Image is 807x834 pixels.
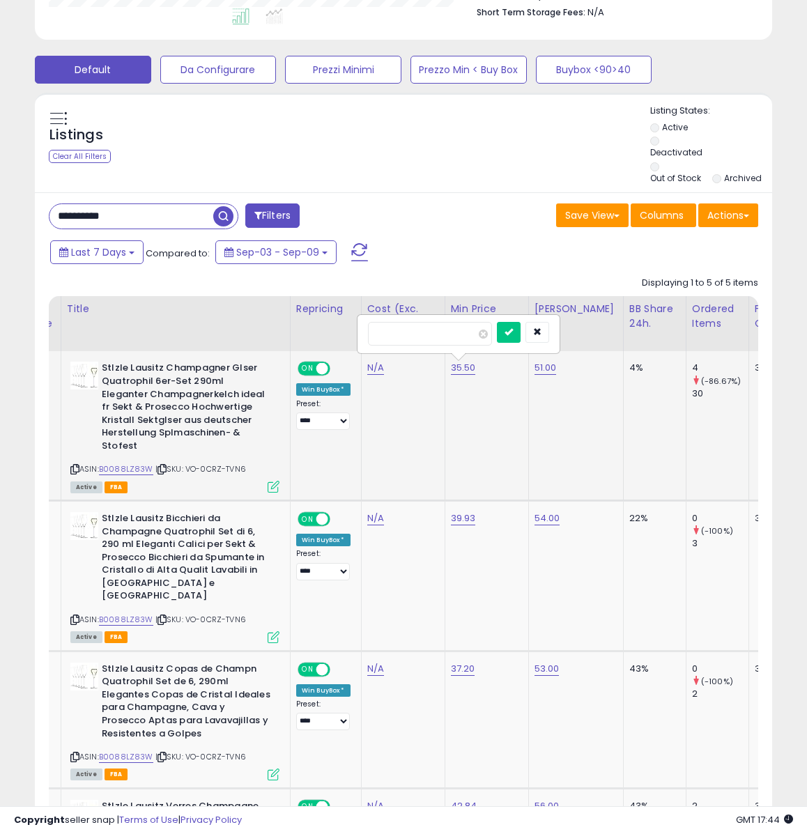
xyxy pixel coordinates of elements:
a: B0088LZ83W [99,463,153,475]
div: Win BuyBox * [296,684,351,697]
span: Last 7 Days [71,245,126,259]
div: Win BuyBox * [296,383,351,396]
strong: Copyright [14,813,65,826]
a: N/A [367,662,384,676]
a: 53.00 [535,662,560,676]
span: | SKU: VO-0CRZ-TVN6 [155,614,246,625]
div: 43% [629,663,675,675]
div: Preset: [296,549,351,580]
span: ON [299,363,316,375]
img: 31mdl9oMwPL._SL40_.jpg [70,362,98,389]
span: All listings currently available for purchase on Amazon [70,631,102,643]
span: Columns [640,208,684,222]
img: 31mdl9oMwPL._SL40_.jpg [70,663,98,690]
div: 22% [629,512,675,525]
span: FBA [105,481,128,493]
div: Win BuyBox * [296,534,351,546]
div: Title [67,302,284,316]
div: Clear All Filters [49,150,111,163]
label: Active [662,121,688,133]
button: Sep-03 - Sep-09 [215,240,337,264]
a: Privacy Policy [180,813,242,826]
div: [PERSON_NAME] [535,302,617,316]
button: Prezzi Minimi [285,56,401,84]
b: Stlzle Lausitz Copas de Champn Quatrophil Set de 6, 290ml Elegantes Copas de Cristal Ideales para... [102,663,271,743]
b: Stlzle Lausitz Champagner Glser Quatrophil 6er-Set 290ml Eleganter Champagnerkelch ideal fr Sekt ... [102,362,271,456]
div: 3 [755,512,798,525]
a: B0088LZ83W [99,751,153,763]
a: 54.00 [535,511,560,525]
div: BB Share 24h. [629,302,680,331]
div: Fulfillable Quantity [755,302,803,331]
a: N/A [367,361,384,375]
div: 0 [692,512,748,525]
label: Deactivated [650,146,702,158]
div: 2 [692,688,748,700]
span: 2025-09-17 17:44 GMT [736,813,793,826]
span: | SKU: VO-0CRZ-TVN6 [155,751,246,762]
a: N/A [367,511,384,525]
div: 0 [692,663,748,675]
span: FBA [105,631,128,643]
span: All listings currently available for purchase on Amazon [70,481,102,493]
div: seller snap | | [14,814,242,827]
span: | SKU: VO-0CRZ-TVN6 [155,463,246,474]
button: Actions [698,203,758,227]
span: Compared to: [146,247,210,260]
div: Displaying 1 to 5 of 5 items [642,277,758,290]
div: Min Price [451,302,523,316]
p: Listing States: [650,105,773,118]
a: 37.20 [451,662,475,676]
button: Da Configurare [160,56,277,84]
span: FBA [105,769,128,780]
button: Save View [556,203,629,227]
small: (-100%) [701,676,733,687]
button: Last 7 Days [50,240,144,264]
button: Prezzo Min < Buy Box [410,56,527,84]
div: Store Name [22,302,55,331]
span: OFF [328,663,351,675]
button: Filters [245,203,300,228]
button: Buybox <90>40 [536,56,652,84]
div: Ordered Items [692,302,743,331]
span: All listings currently available for purchase on Amazon [70,769,102,780]
div: Preset: [296,399,351,431]
span: OFF [328,363,351,375]
div: 4 [692,362,748,374]
a: B0088LZ83W [99,614,153,626]
div: 3 [755,362,798,374]
div: 3 [692,537,748,550]
label: Out of Stock [650,172,701,184]
img: 31mdl9oMwPL._SL40_.jpg [70,512,98,540]
b: Short Term Storage Fees: [477,6,585,18]
a: Terms of Use [119,813,178,826]
div: Preset: [296,700,351,731]
div: 30 [692,387,748,400]
b: Stlzle Lausitz Bicchieri da Champagne Quatrophil Set di 6, 290 ml Eleganti Calici per Sekt & Pros... [102,512,271,606]
button: Default [35,56,151,84]
div: Repricing [296,302,355,316]
div: ASIN: [70,663,279,779]
span: N/A [587,6,604,19]
a: 35.50 [451,361,476,375]
div: Cost (Exc. VAT) [367,302,439,331]
div: ASIN: [70,362,279,491]
span: ON [299,663,316,675]
label: Archived [724,172,762,184]
h5: Listings [49,125,103,145]
span: Sep-03 - Sep-09 [236,245,319,259]
a: 39.93 [451,511,476,525]
small: (-100%) [701,525,733,536]
span: ON [299,513,316,525]
span: OFF [328,513,351,525]
div: 3 [755,663,798,675]
small: (-86.67%) [701,376,741,387]
a: 51.00 [535,361,557,375]
div: ASIN: [70,512,279,642]
div: 4% [629,362,675,374]
button: Columns [631,203,696,227]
